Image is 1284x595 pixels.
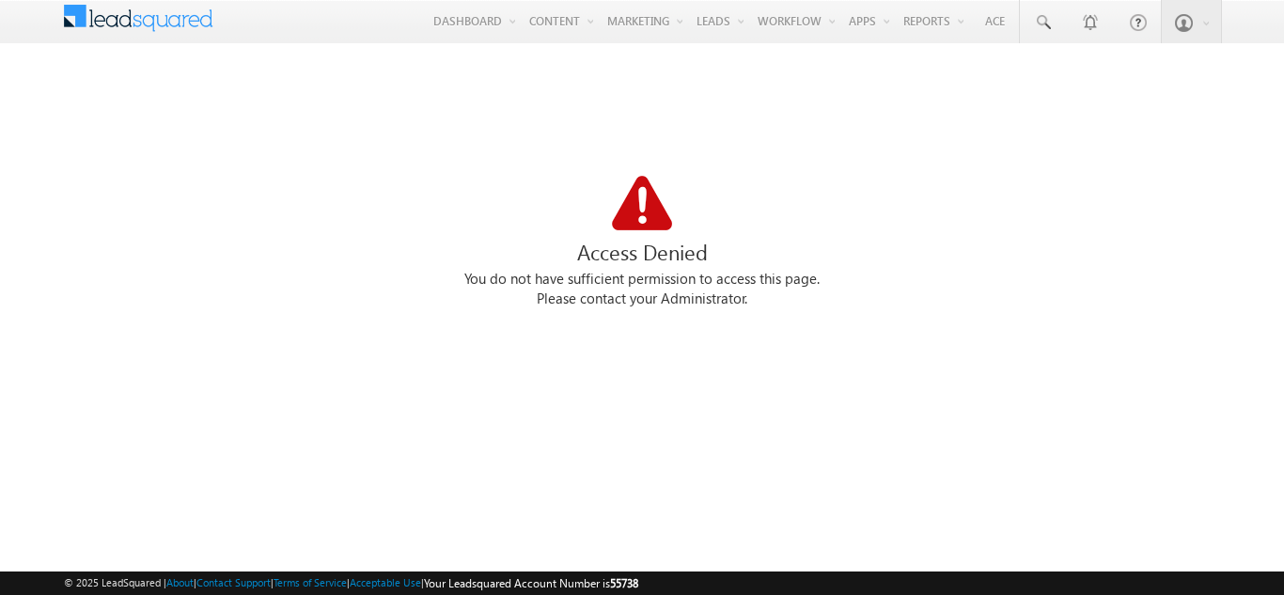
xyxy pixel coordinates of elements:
[64,574,638,592] span: © 2025 LeadSquared | | | | |
[64,5,213,32] img: Custom Logo
[64,270,1219,290] div: You do not have sufficient permission to access this page.
[610,576,638,590] span: 55738
[196,576,271,588] a: Contact Support
[274,576,347,588] a: Terms of Service
[612,176,672,230] img: Access Denied
[424,576,638,590] span: Your Leadsquared Account Number is
[64,234,1219,270] div: Access Denied
[350,576,421,588] a: Acceptable Use
[64,290,1219,309] div: Please contact your Administrator.
[166,576,194,588] a: About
